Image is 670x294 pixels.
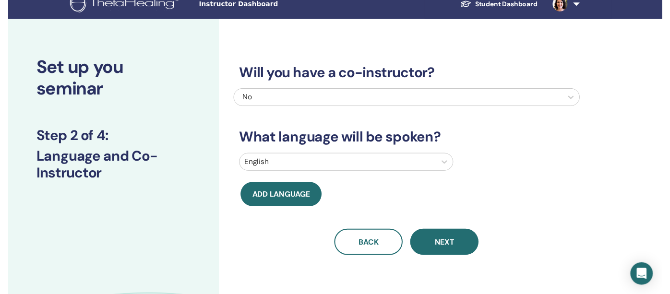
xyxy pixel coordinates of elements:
[29,130,187,147] h3: Step 2 of 4 :
[637,269,660,292] div: Open Intercom Messenger
[231,65,586,82] h3: Will you have a co-instructor?
[250,194,309,204] span: Add language
[359,243,379,253] span: Back
[29,58,187,101] h2: Set up you seminar
[437,243,457,253] span: Next
[334,234,404,261] button: Back
[238,186,321,211] button: Add language
[412,234,482,261] button: Next
[231,131,586,149] h3: What language will be spoken?
[29,151,187,186] h3: Language and Co-Instructor
[240,94,250,104] span: No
